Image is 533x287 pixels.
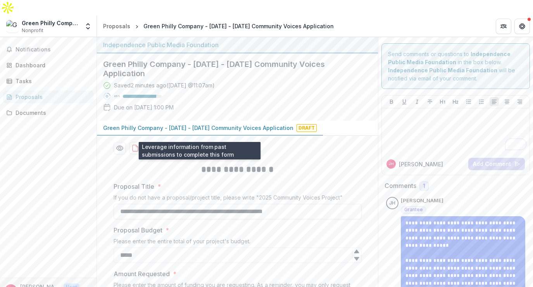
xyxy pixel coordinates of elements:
span: Grantee [404,207,423,212]
button: Notifications [3,43,93,56]
button: Strike [425,97,435,106]
button: Align Center [502,97,512,106]
strong: Independence Public Media Foundation [388,67,497,73]
p: Due on [DATE] 1:00 PM [114,103,174,111]
p: [PERSON_NAME] [401,197,443,205]
div: To enrich screen reader interactions, please activate Accessibility in Grammarly extension settings [385,111,526,150]
button: Bold [387,97,396,106]
div: Proposals [103,22,130,30]
div: Saved 2 minutes ago ( [DATE] @ 11:07am ) [114,81,215,89]
p: Proposal Title [114,182,154,191]
div: Green Philly Company [22,19,79,27]
p: Amount Requested [114,269,170,278]
button: Align Right [515,97,524,106]
h2: Green Philly Company - [DATE] - [DATE] Community Voices Application [103,60,359,78]
button: Underline [400,97,409,106]
a: Tasks [3,75,93,87]
a: Documents [3,106,93,119]
div: If you do not have a proposal/project title, please write "2025 Community Voices Project" [114,194,362,204]
button: Preview b2c75b5a-d44e-44c5-b4a0-48ef755f299d-0.pdf [114,142,126,154]
span: 1 [423,183,425,190]
div: Tasks [16,77,87,85]
h2: Comments [385,182,416,190]
div: Documents [16,109,87,117]
div: Send comments or questions to in the box below. will be notified via email of your comment. [381,43,530,89]
div: Julie Hancher [388,162,394,166]
a: Proposals [3,91,93,103]
a: Dashboard [3,59,93,72]
button: Open entity switcher [83,19,93,34]
div: Julie Hancher [389,201,395,206]
p: 86 % [114,94,120,99]
div: Green Philly Company - [DATE] - [DATE] Community Voices Application [143,22,334,30]
p: [PERSON_NAME] [399,160,443,168]
button: Bullet List [464,97,473,106]
button: download-proposal [160,142,172,154]
span: Draft [297,124,317,132]
button: Heading 2 [451,97,460,106]
nav: breadcrumb [100,20,337,32]
p: Green Philly Company - [DATE] - [DATE] Community Voices Application [103,124,293,132]
button: AI Assistant [176,142,227,154]
button: Get Help [514,19,530,34]
div: Proposals [16,93,87,101]
button: Add Comment [468,158,525,170]
button: Heading 1 [438,97,447,106]
span: Nonprofit [22,27,43,34]
p: Proposal Budget [114,226,162,235]
button: Align Left [490,97,499,106]
button: Italicize [412,97,422,106]
button: Partners [496,19,511,34]
div: Please enter the entire total of your project's budget. [114,238,362,248]
div: Independence Public Media Foundation [103,40,372,50]
button: download-proposal [145,142,157,154]
button: Ordered List [477,97,486,106]
button: download-proposal [129,142,141,154]
span: Notifications [16,46,90,53]
img: Green Philly Company [6,20,19,32]
div: Dashboard [16,61,87,69]
a: Proposals [100,20,133,32]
